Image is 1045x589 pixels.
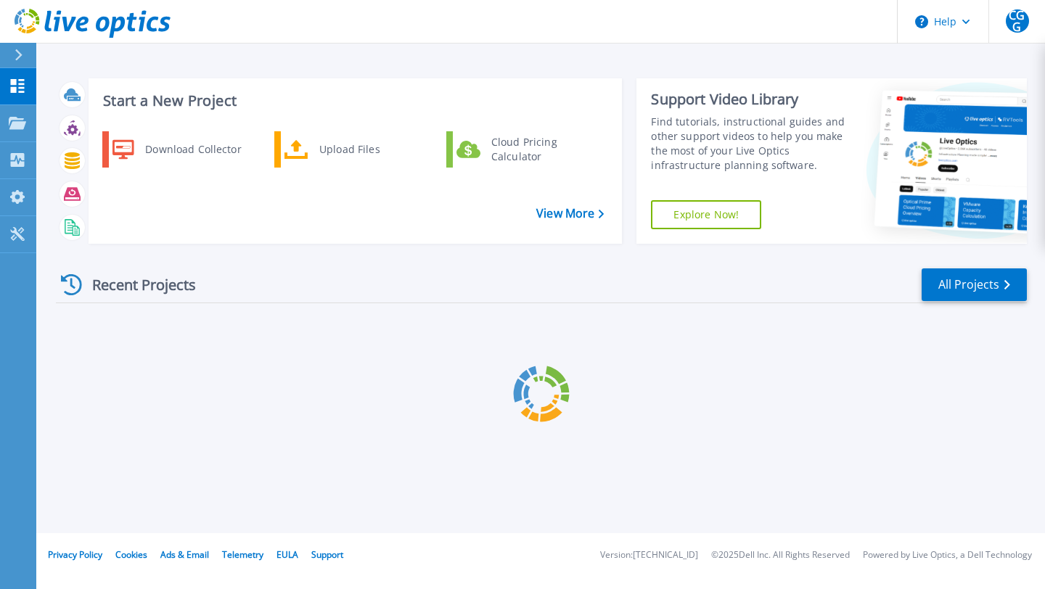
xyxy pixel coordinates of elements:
div: Upload Files [312,135,419,164]
div: Download Collector [138,135,247,164]
a: Cookies [115,548,147,561]
h3: Start a New Project [103,93,604,109]
div: Cloud Pricing Calculator [484,135,591,164]
div: Support Video Library [651,90,846,109]
li: © 2025 Dell Inc. All Rights Reserved [711,551,850,560]
a: Privacy Policy [48,548,102,561]
a: EULA [276,548,298,561]
a: Ads & Email [160,548,209,561]
div: Find tutorials, instructional guides and other support videos to help you make the most of your L... [651,115,846,173]
li: Powered by Live Optics, a Dell Technology [863,551,1032,560]
a: Cloud Pricing Calculator [446,131,595,168]
a: Support [311,548,343,561]
a: View More [536,207,604,221]
li: Version: [TECHNICAL_ID] [600,551,698,560]
a: Telemetry [222,548,263,561]
a: All Projects [922,268,1027,301]
a: Upload Files [274,131,423,168]
div: Recent Projects [56,267,216,302]
a: Explore Now! [651,200,761,229]
span: CGG [1006,9,1029,33]
a: Download Collector [102,131,251,168]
